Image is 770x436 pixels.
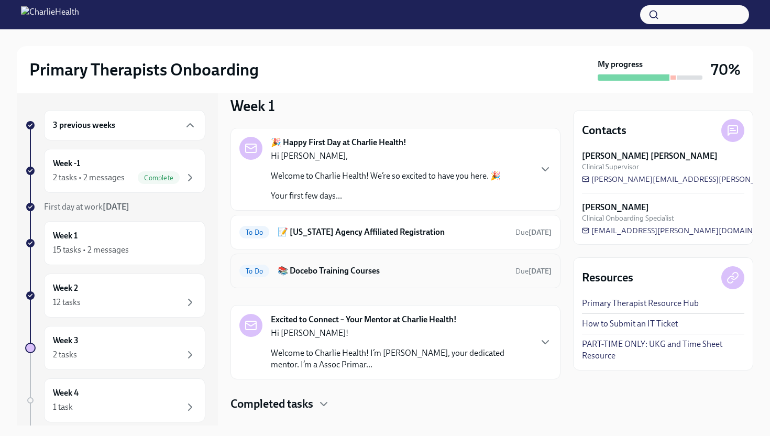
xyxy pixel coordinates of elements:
[239,228,269,236] span: To Do
[271,328,531,339] p: Hi [PERSON_NAME]!
[53,401,73,413] div: 1 task
[25,378,205,422] a: Week 41 task
[44,202,129,212] span: First day at work
[230,396,560,412] div: Completed tasks
[515,267,552,276] span: Due
[44,110,205,140] div: 3 previous weeks
[529,228,552,237] strong: [DATE]
[582,298,699,309] a: Primary Therapist Resource Hub
[53,119,115,131] h6: 3 previous weeks
[582,150,718,162] strong: [PERSON_NAME] [PERSON_NAME]
[711,60,741,79] h3: 70%
[582,270,633,286] h4: Resources
[271,190,501,202] p: Your first few days...
[25,201,205,213] a: First day at work[DATE]
[271,137,406,148] strong: 🎉 Happy First Day at Charlie Health!
[53,387,79,399] h6: Week 4
[29,59,259,80] h2: Primary Therapists Onboarding
[271,347,531,370] p: Welcome to Charlie Health! I’m [PERSON_NAME], your dedicated mentor. I’m a Assoc Primar...
[582,318,678,330] a: How to Submit an IT Ticket
[582,202,649,213] strong: [PERSON_NAME]
[515,228,552,237] span: Due
[239,267,269,275] span: To Do
[239,263,552,279] a: To Do📚 Docebo Training CoursesDue[DATE]
[21,6,79,23] img: CharlieHealth
[25,326,205,370] a: Week 32 tasks
[53,335,79,346] h6: Week 3
[53,172,125,183] div: 2 tasks • 2 messages
[53,349,77,361] div: 2 tasks
[278,265,507,277] h6: 📚 Docebo Training Courses
[53,282,78,294] h6: Week 2
[138,174,180,182] span: Complete
[25,149,205,193] a: Week -12 tasks • 2 messagesComplete
[53,244,129,256] div: 15 tasks • 2 messages
[582,339,744,362] a: PART-TIME ONLY: UKG and Time Sheet Resource
[230,396,313,412] h4: Completed tasks
[278,226,507,238] h6: 📝 [US_STATE] Agency Affiliated Registration
[598,59,643,70] strong: My progress
[239,224,552,241] a: To Do📝 [US_STATE] Agency Affiliated RegistrationDue[DATE]
[53,230,78,242] h6: Week 1
[271,150,501,162] p: Hi [PERSON_NAME],
[25,221,205,265] a: Week 115 tasks • 2 messages
[25,274,205,318] a: Week 212 tasks
[582,162,639,172] span: Clinical Supervisor
[271,314,457,325] strong: Excited to Connect – Your Mentor at Charlie Health!
[515,266,552,276] span: August 19th, 2025 09:00
[582,123,626,138] h4: Contacts
[53,297,81,308] div: 12 tasks
[515,227,552,237] span: August 11th, 2025 09:00
[529,267,552,276] strong: [DATE]
[103,202,129,212] strong: [DATE]
[53,158,80,169] h6: Week -1
[271,170,501,182] p: Welcome to Charlie Health! We’re so excited to have you here. 🎉
[230,96,275,115] h3: Week 1
[582,213,674,223] span: Clinical Onboarding Specialist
